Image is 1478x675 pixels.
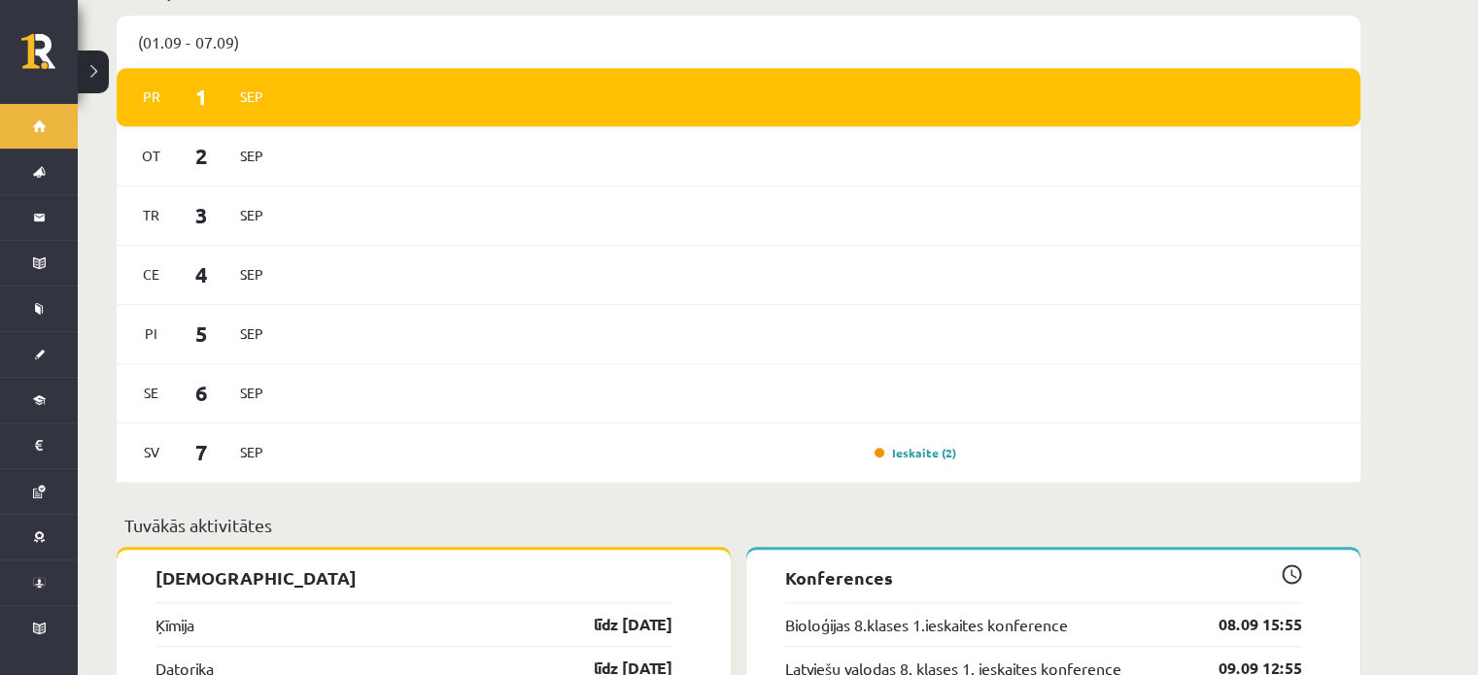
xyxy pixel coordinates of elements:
span: Sep [231,319,272,349]
span: 7 [172,436,232,468]
span: Ce [131,259,172,289]
a: Ieskaite (2) [875,445,956,460]
div: (01.09 - 07.09) [117,16,1360,68]
span: 5 [172,318,232,350]
a: Rīgas 1. Tālmācības vidusskola [21,34,78,83]
p: [DEMOGRAPHIC_DATA] [155,564,672,591]
p: Tuvākās aktivitātes [124,512,1353,538]
a: līdz [DATE] [560,613,672,636]
span: 6 [172,377,232,409]
p: Konferences [785,564,1302,591]
span: Sep [231,141,272,171]
span: 4 [172,258,232,290]
span: Sep [231,378,272,408]
span: Tr [131,200,172,230]
span: Se [131,378,172,408]
span: 3 [172,199,232,231]
span: Sv [131,437,172,467]
span: 2 [172,140,232,172]
span: Ot [131,141,172,171]
span: Pr [131,82,172,112]
span: Pi [131,319,172,349]
span: 1 [172,81,232,113]
a: Ķīmija [155,613,194,636]
span: Sep [231,82,272,112]
span: Sep [231,437,272,467]
a: Bioloģijas 8.klases 1.ieskaites konference [785,613,1068,636]
span: Sep [231,259,272,289]
a: 08.09 15:55 [1189,613,1302,636]
span: Sep [231,200,272,230]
